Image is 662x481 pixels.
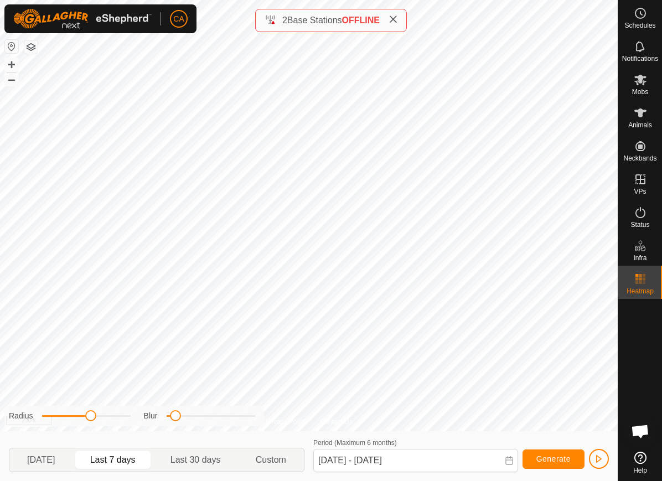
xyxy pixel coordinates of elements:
[618,447,662,478] a: Help
[634,188,646,195] span: VPs
[622,55,658,62] span: Notifications
[27,453,55,467] span: [DATE]
[632,89,648,95] span: Mobs
[256,453,286,467] span: Custom
[630,221,649,228] span: Status
[627,288,654,294] span: Heatmap
[13,9,152,29] img: Gallagher Logo
[5,40,18,53] button: Reset Map
[170,453,221,467] span: Last 30 days
[633,255,647,261] span: Infra
[628,122,652,128] span: Animals
[342,15,380,25] span: OFFLINE
[623,155,656,162] span: Neckbands
[24,40,38,54] button: Map Layers
[90,453,136,467] span: Last 7 days
[287,15,342,25] span: Base Stations
[144,410,158,422] label: Blur
[313,439,397,447] label: Period (Maximum 6 months)
[265,417,307,427] a: Privacy Policy
[320,417,353,427] a: Contact Us
[282,15,287,25] span: 2
[173,13,184,25] span: CA
[633,467,647,474] span: Help
[624,22,655,29] span: Schedules
[5,58,18,71] button: +
[624,415,657,448] div: Open chat
[5,73,18,86] button: –
[523,449,585,469] button: Generate
[9,410,33,422] label: Radius
[536,454,571,463] span: Generate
